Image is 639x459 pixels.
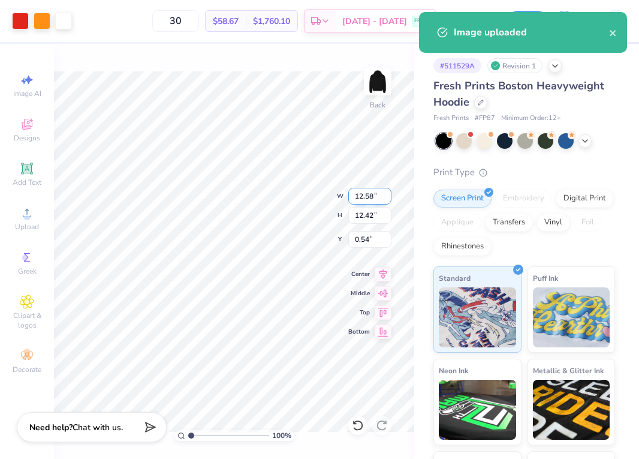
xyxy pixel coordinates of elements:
[348,270,370,278] span: Center
[13,89,41,98] span: Image AI
[533,287,610,347] img: Puff Ink
[487,58,542,73] div: Revision 1
[13,178,41,187] span: Add Text
[366,70,390,94] img: Back
[533,380,610,440] img: Metallic & Glitter Ink
[73,422,123,433] span: Chat with us.
[15,222,39,232] span: Upload
[433,190,492,208] div: Screen Print
[574,214,602,232] div: Foil
[348,308,370,317] span: Top
[6,311,48,330] span: Clipart & logos
[29,422,73,433] strong: Need help?
[439,364,468,377] span: Neon Ink
[13,365,41,374] span: Decorate
[433,166,615,179] div: Print Type
[14,133,40,143] span: Designs
[433,238,492,256] div: Rhinestones
[442,9,501,33] input: Untitled Design
[213,15,239,28] span: $58.67
[485,214,533,232] div: Transfers
[272,430,291,441] span: 100 %
[18,266,37,276] span: Greek
[433,214,481,232] div: Applique
[495,190,552,208] div: Embroidery
[348,328,370,336] span: Bottom
[152,10,199,32] input: – –
[342,15,407,28] span: [DATE] - [DATE]
[433,58,481,73] div: # 511529A
[533,272,558,284] span: Puff Ink
[475,113,495,124] span: # FP87
[433,113,469,124] span: Fresh Prints
[609,25,617,40] button: close
[439,380,516,440] img: Neon Ink
[439,272,471,284] span: Standard
[253,15,290,28] span: $1,760.10
[501,113,561,124] span: Minimum Order: 12 +
[454,25,609,40] div: Image uploaded
[433,79,604,109] span: Fresh Prints Boston Heavyweight Hoodie
[533,364,604,377] span: Metallic & Glitter Ink
[348,289,370,298] span: Middle
[439,287,516,347] img: Standard
[370,100,385,110] div: Back
[556,190,614,208] div: Digital Print
[536,214,570,232] div: Vinyl
[414,17,427,25] span: FREE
